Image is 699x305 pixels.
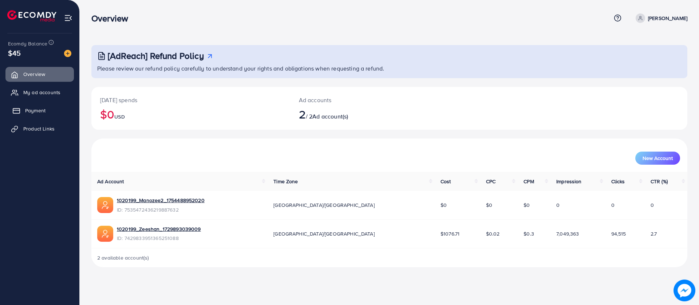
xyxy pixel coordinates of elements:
span: Overview [23,71,45,78]
a: 1020199_Manozee2_1754488952020 [117,197,205,204]
img: menu [64,14,72,22]
h2: / 2 [299,107,430,121]
span: [GEOGRAPHIC_DATA]/[GEOGRAPHIC_DATA] [273,230,375,237]
span: 7,049,363 [556,230,579,237]
a: [PERSON_NAME] [633,13,687,23]
p: [DATE] spends [100,96,281,104]
span: $45 [8,48,21,58]
span: $0 [524,201,530,209]
span: ID: 7429833951365251088 [117,234,201,242]
img: image [674,280,695,301]
span: 2 available account(s) [97,254,149,261]
p: [PERSON_NAME] [648,14,687,23]
span: New Account [643,156,673,161]
span: Product Links [23,125,55,132]
span: My ad accounts [23,89,60,96]
span: Ad account(s) [312,112,348,120]
span: 0 [556,201,560,209]
span: $0.02 [486,230,500,237]
span: $0 [486,201,492,209]
p: Ad accounts [299,96,430,104]
span: Ecomdy Balance [8,40,47,47]
span: 0 [651,201,654,209]
span: $1076.71 [441,230,459,237]
p: Please review our refund policy carefully to understand your rights and obligations when requesti... [97,64,683,73]
span: Impression [556,178,582,185]
span: 94,515 [611,230,626,237]
button: New Account [635,152,680,165]
img: ic-ads-acc.e4c84228.svg [97,197,113,213]
span: $0.3 [524,230,534,237]
img: image [64,50,71,57]
span: 2 [299,106,306,123]
span: CTR (%) [651,178,668,185]
a: 1020199_Zeeshan_1729893039009 [117,225,201,233]
span: Cost [441,178,451,185]
img: logo [7,10,56,21]
a: Product Links [5,121,74,136]
span: CPC [486,178,495,185]
span: [GEOGRAPHIC_DATA]/[GEOGRAPHIC_DATA] [273,201,375,209]
span: Clicks [611,178,625,185]
span: Ad Account [97,178,124,185]
span: CPM [524,178,534,185]
h3: [AdReach] Refund Policy [108,51,204,61]
span: USD [114,113,125,120]
span: 2.7 [651,230,657,237]
span: ID: 7535472436219887632 [117,206,205,213]
a: Overview [5,67,74,81]
a: Payment [5,103,74,118]
img: ic-ads-acc.e4c84228.svg [97,226,113,242]
span: Payment [25,107,46,114]
h3: Overview [91,13,134,24]
span: 0 [611,201,615,209]
span: Time Zone [273,178,298,185]
h2: $0 [100,107,281,121]
span: $0 [441,201,447,209]
a: My ad accounts [5,85,74,100]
